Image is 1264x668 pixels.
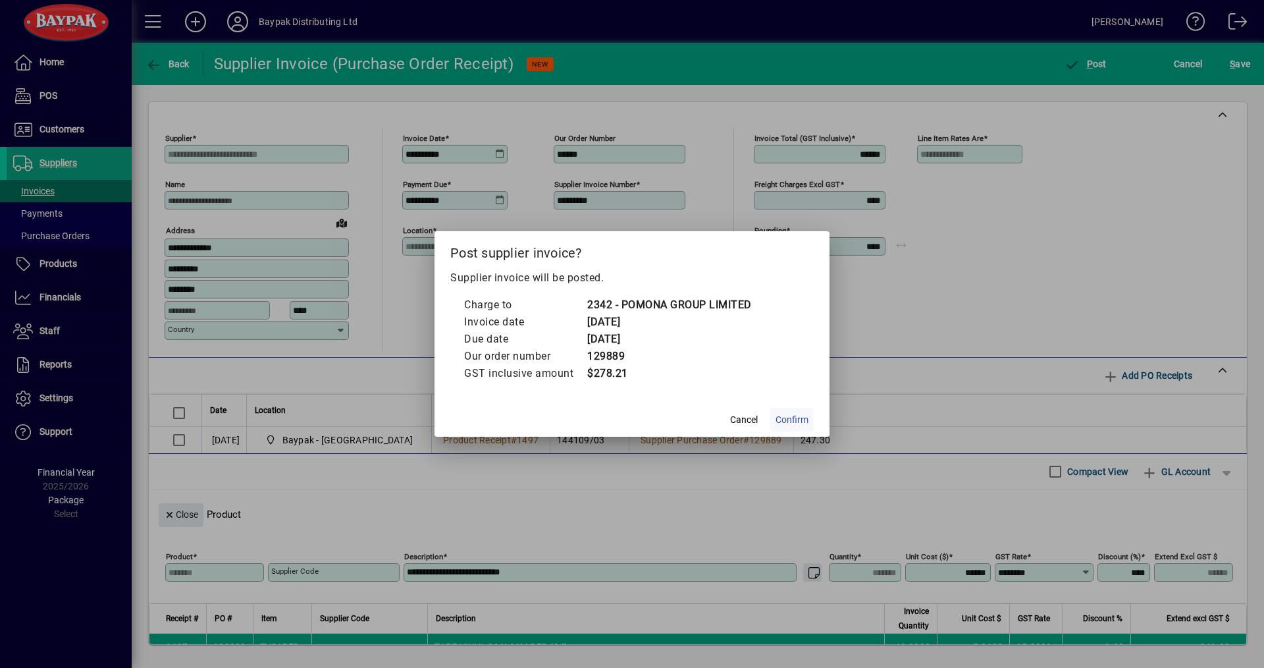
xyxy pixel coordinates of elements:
[587,296,752,314] td: 2342 - POMONA GROUP LIMITED
[587,348,752,365] td: 129889
[730,413,758,427] span: Cancel
[463,365,587,382] td: GST inclusive amount
[450,270,814,286] p: Supplier invoice will be posted.
[587,365,752,382] td: $278.21
[463,314,587,331] td: Invoice date
[776,413,808,427] span: Confirm
[463,296,587,314] td: Charge to
[463,348,587,365] td: Our order number
[587,331,752,348] td: [DATE]
[463,331,587,348] td: Due date
[434,231,829,269] h2: Post supplier invoice?
[723,408,765,431] button: Cancel
[587,314,752,331] td: [DATE]
[770,408,814,431] button: Confirm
